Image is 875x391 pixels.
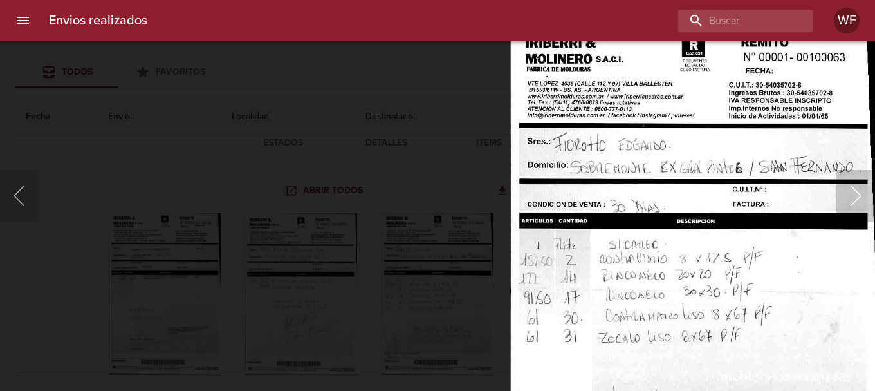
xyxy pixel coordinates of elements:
[834,8,860,33] div: Abrir información de usuario
[836,170,875,222] button: Siguiente
[678,10,791,32] input: buscar
[834,8,860,33] div: WF
[8,5,39,36] button: menu
[49,10,147,31] h6: Envios realizados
